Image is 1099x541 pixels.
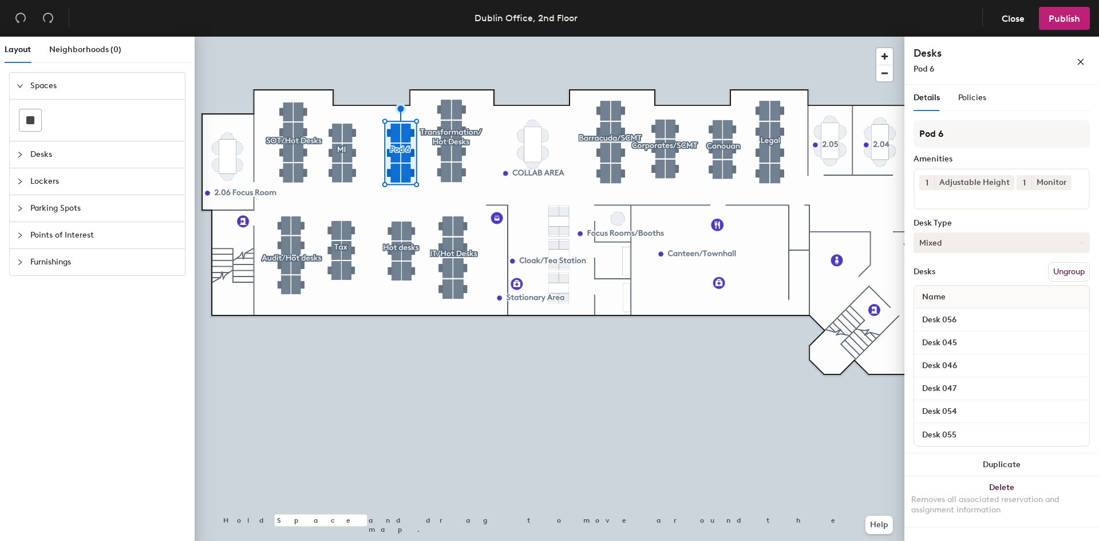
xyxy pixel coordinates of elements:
[1017,175,1031,190] button: 1
[926,177,928,189] span: 1
[911,495,1092,515] div: Removes all associated reservation and assignment information
[992,7,1034,30] button: Close
[916,287,951,307] span: Name
[17,232,23,239] span: collapsed
[9,7,32,30] button: Undo (⌘ + Z)
[17,178,23,185] span: collapsed
[17,151,23,158] span: collapsed
[916,358,1087,374] input: Unnamed desk
[1049,13,1080,24] span: Publish
[30,168,178,195] span: Lockers
[30,73,178,99] span: Spaces
[30,141,178,168] span: Desks
[914,93,940,102] span: Details
[904,476,1099,527] button: DeleteRemoves all associated reservation and assignment information
[1048,262,1090,282] button: Ungroup
[49,45,121,54] span: Neighborhoods (0)
[5,45,31,54] span: Layout
[37,7,60,30] button: Redo (⌘ + ⇧ + Z)
[1077,58,1085,66] span: close
[914,232,1090,253] button: Mixed
[30,249,178,275] span: Furnishings
[916,381,1087,397] input: Unnamed desk
[1039,7,1090,30] button: Publish
[30,195,178,222] span: Parking Spots
[914,46,1039,61] h4: Desks
[475,11,578,25] div: Dublin Office, 2nd Floor
[916,427,1087,443] input: Unnamed desk
[914,155,1090,164] div: Amenities
[916,335,1087,351] input: Unnamed desk
[15,12,26,23] span: undo
[916,404,1087,420] input: Unnamed desk
[1002,13,1025,24] span: Close
[17,82,23,89] span: expanded
[30,222,178,248] span: Points of Interest
[865,516,893,534] button: Help
[916,312,1087,328] input: Unnamed desk
[914,64,934,74] span: Pod 6
[904,453,1099,476] button: Duplicate
[934,175,1014,190] div: Adjustable Height
[958,93,986,102] span: Policies
[17,259,23,266] span: collapsed
[1023,177,1026,189] span: 1
[1031,175,1072,190] div: Monitor
[919,175,934,190] button: 1
[914,219,1090,228] div: Desk Type
[914,267,935,277] div: Desks
[17,205,23,212] span: collapsed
